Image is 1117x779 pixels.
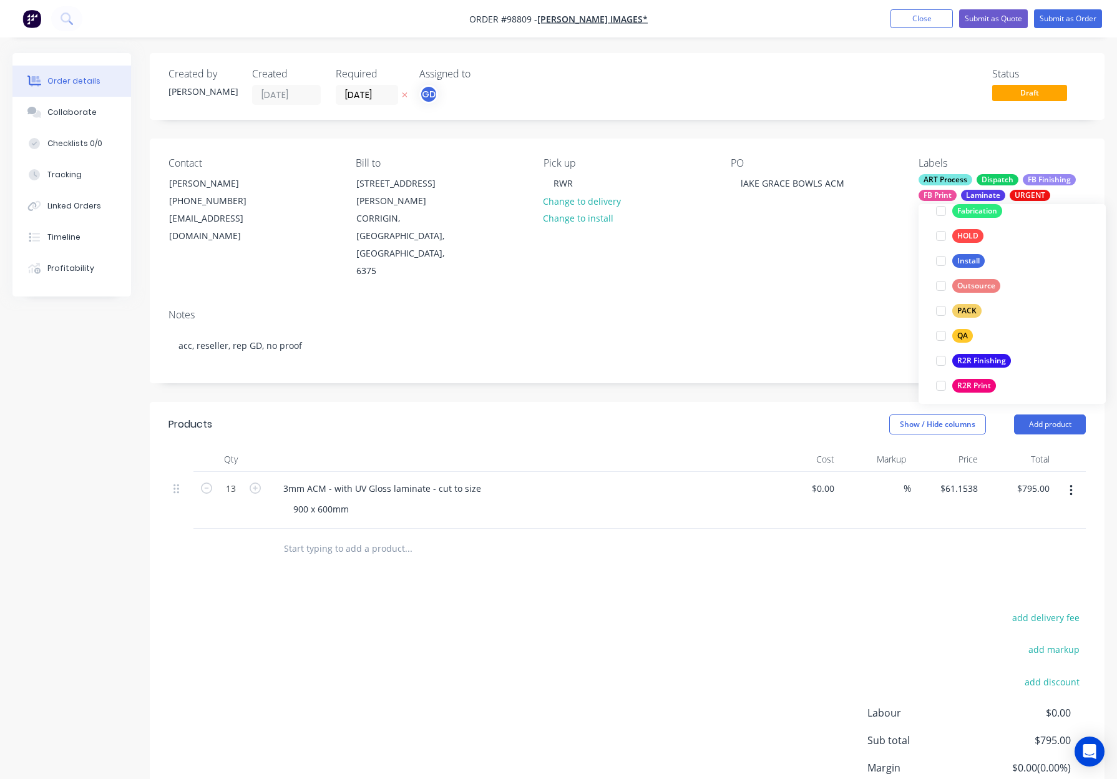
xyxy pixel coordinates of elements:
[919,190,957,201] div: FB Print
[168,417,212,432] div: Products
[336,68,404,80] div: Required
[544,174,583,192] div: RWR
[356,175,460,210] div: [STREET_ADDRESS][PERSON_NAME]
[12,190,131,222] button: Linked Orders
[959,9,1028,28] button: Submit as Quote
[1034,9,1102,28] button: Submit as Order
[952,329,973,343] div: QA
[931,277,1005,295] button: Outsource
[47,263,94,274] div: Profitability
[952,304,982,318] div: PACK
[47,169,82,180] div: Tracking
[47,76,100,87] div: Order details
[168,309,1086,321] div: Notes
[952,354,1011,368] div: R2R Finishing
[992,68,1086,80] div: Status
[731,174,854,192] div: lAKE GRACE BOWLS ACM
[768,447,839,472] div: Cost
[919,174,972,185] div: ART Process
[1075,737,1105,767] div: Open Intercom Messenger
[952,379,996,393] div: R2R Print
[1023,174,1076,185] div: FB Finishing
[931,327,978,345] button: QA
[544,157,711,169] div: Pick up
[356,210,460,280] div: CORRIGIN, [GEOGRAPHIC_DATA], [GEOGRAPHIC_DATA], 6375
[867,760,978,775] span: Margin
[978,733,1071,748] span: $795.00
[890,9,953,28] button: Close
[168,85,237,98] div: [PERSON_NAME]
[168,68,237,80] div: Created by
[47,232,80,243] div: Timeline
[47,107,97,118] div: Collaborate
[12,128,131,159] button: Checklists 0/0
[159,174,283,245] div: [PERSON_NAME][PHONE_NUMBER][EMAIL_ADDRESS][DOMAIN_NAME]
[931,352,1016,370] button: R2R Finishing
[931,227,988,245] button: HOLD
[469,13,537,25] span: Order #98809 -
[983,447,1055,472] div: Total
[911,447,983,472] div: Price
[952,254,985,268] div: Install
[1018,673,1086,690] button: add discount
[283,536,533,561] input: Start typing to add a product...
[867,733,978,748] span: Sub total
[419,68,544,80] div: Assigned to
[283,500,359,518] div: 900 x 600mm
[12,159,131,190] button: Tracking
[904,481,911,496] span: %
[978,760,1071,775] span: $0.00 ( 0.00 %)
[931,252,990,270] button: Install
[1005,609,1086,626] button: add delivery fee
[919,157,1086,169] div: Labels
[931,302,987,320] button: PACK
[419,85,438,104] button: GD
[356,157,523,169] div: Bill to
[169,175,273,192] div: [PERSON_NAME]
[537,192,628,209] button: Change to delivery
[12,253,131,284] button: Profitability
[1014,414,1086,434] button: Add product
[47,138,102,149] div: Checklists 0/0
[169,210,273,245] div: [EMAIL_ADDRESS][DOMAIN_NAME]
[961,190,1005,201] div: Laminate
[12,222,131,253] button: Timeline
[952,229,983,243] div: HOLD
[168,157,336,169] div: Contact
[47,200,101,212] div: Linked Orders
[193,447,268,472] div: Qty
[931,202,1007,220] button: Fabrication
[839,447,911,472] div: Markup
[889,414,986,434] button: Show / Hide columns
[931,377,1001,394] button: R2R Print
[992,85,1067,100] span: Draft
[273,479,491,497] div: 3mm ACM - with UV Gloss laminate - cut to size
[537,210,620,227] button: Change to install
[978,705,1071,720] span: $0.00
[1010,190,1050,201] div: URGENT
[952,279,1000,293] div: Outsource
[12,97,131,128] button: Collaborate
[169,192,273,210] div: [PHONE_NUMBER]
[977,174,1018,185] div: Dispatch
[346,174,471,280] div: [STREET_ADDRESS][PERSON_NAME]CORRIGIN, [GEOGRAPHIC_DATA], [GEOGRAPHIC_DATA], 6375
[867,705,978,720] span: Labour
[168,326,1086,365] div: acc, reseller, rep GD, no proof
[952,204,1002,218] div: Fabrication
[252,68,321,80] div: Created
[537,13,648,25] a: [PERSON_NAME] Images*
[22,9,41,28] img: Factory
[1022,641,1086,658] button: add markup
[12,66,131,97] button: Order details
[731,157,898,169] div: PO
